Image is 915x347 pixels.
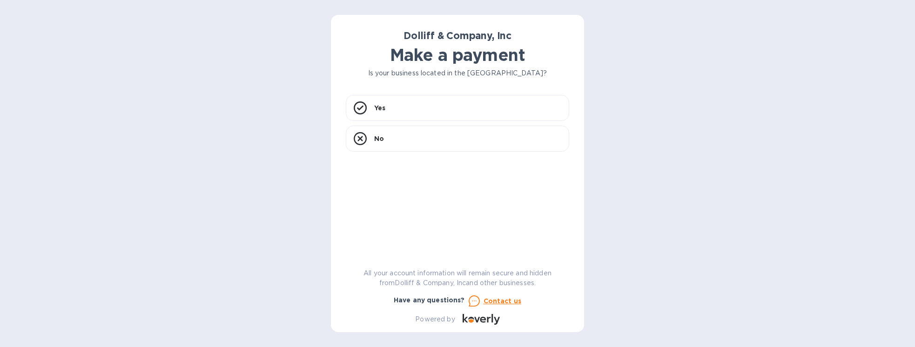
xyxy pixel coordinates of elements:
[404,30,511,41] b: Dolliff & Company, Inc
[415,314,455,324] p: Powered by
[346,45,569,65] h1: Make a payment
[374,134,384,143] p: No
[346,268,569,288] p: All your account information will remain secure and hidden from Dolliff & Company, Inc and other ...
[374,103,385,113] p: Yes
[484,297,522,305] u: Contact us
[346,68,569,78] p: Is your business located in the [GEOGRAPHIC_DATA]?
[394,296,465,304] b: Have any questions?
